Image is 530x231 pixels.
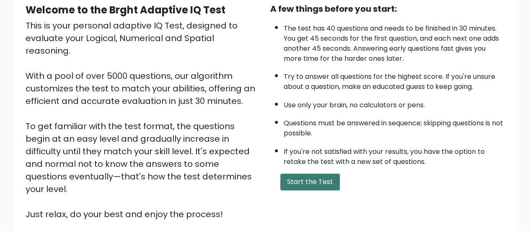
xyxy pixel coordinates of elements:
[26,19,260,221] div: This is your personal adaptive IQ Test, designed to evaluate your Logical, Numerical and Spatial ...
[284,96,505,110] li: Use only your brain, no calculators or pens.
[284,19,505,64] li: The test has 40 questions and needs to be finished in 30 minutes. You get 45 seconds for the firs...
[284,143,505,167] li: If you're not satisfied with your results, you have the option to retake the test with a new set ...
[284,114,505,138] li: Questions must be answered in sequence; skipping questions is not possible.
[270,3,505,15] div: A few things before you start:
[280,174,340,190] button: Start the Test
[284,67,505,92] li: Try to answer all questions for the highest score. If you're unsure about a question, make an edu...
[26,3,225,17] b: Welcome to the Brght Adaptive IQ Test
